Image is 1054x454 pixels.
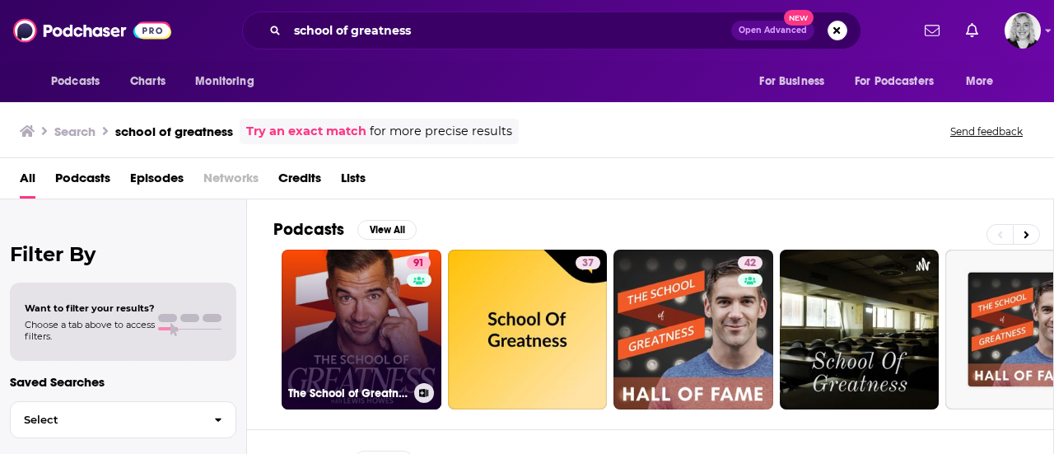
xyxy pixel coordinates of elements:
[203,165,259,199] span: Networks
[1005,12,1041,49] span: Logged in as cmaur0218
[115,124,233,139] h3: school of greatness
[119,66,175,97] a: Charts
[966,70,994,93] span: More
[954,66,1014,97] button: open menu
[341,165,366,199] a: Lists
[54,124,96,139] h3: Search
[731,21,814,40] button: Open AdvancedNew
[55,165,110,199] a: Podcasts
[370,122,512,141] span: for more precise results
[25,319,155,342] span: Choose a tab above to access filters.
[20,165,35,199] a: All
[784,10,814,26] span: New
[448,250,608,410] a: 37
[759,70,824,93] span: For Business
[744,255,756,272] span: 42
[130,165,184,199] a: Episodes
[738,256,763,269] a: 42
[25,302,155,314] span: Want to filter your results?
[246,122,366,141] a: Try an exact match
[748,66,845,97] button: open menu
[959,16,985,44] a: Show notifications dropdown
[357,220,417,240] button: View All
[242,12,861,49] div: Search podcasts, credits, & more...
[613,250,773,410] a: 42
[582,255,594,272] span: 37
[413,255,424,272] span: 91
[288,386,408,400] h3: The School of Greatness
[13,15,171,46] img: Podchaser - Follow, Share and Rate Podcasts
[855,70,934,93] span: For Podcasters
[287,17,731,44] input: Search podcasts, credits, & more...
[195,70,254,93] span: Monitoring
[10,401,236,438] button: Select
[184,66,275,97] button: open menu
[130,70,166,93] span: Charts
[273,219,417,240] a: PodcastsView All
[918,16,946,44] a: Show notifications dropdown
[576,256,600,269] a: 37
[40,66,121,97] button: open menu
[407,256,431,269] a: 91
[739,26,807,35] span: Open Advanced
[945,124,1028,138] button: Send feedback
[10,242,236,266] h2: Filter By
[10,374,236,390] p: Saved Searches
[1005,12,1041,49] img: User Profile
[278,165,321,199] a: Credits
[844,66,958,97] button: open menu
[1005,12,1041,49] button: Show profile menu
[273,219,344,240] h2: Podcasts
[11,414,201,425] span: Select
[282,250,441,410] a: 91The School of Greatness
[51,70,100,93] span: Podcasts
